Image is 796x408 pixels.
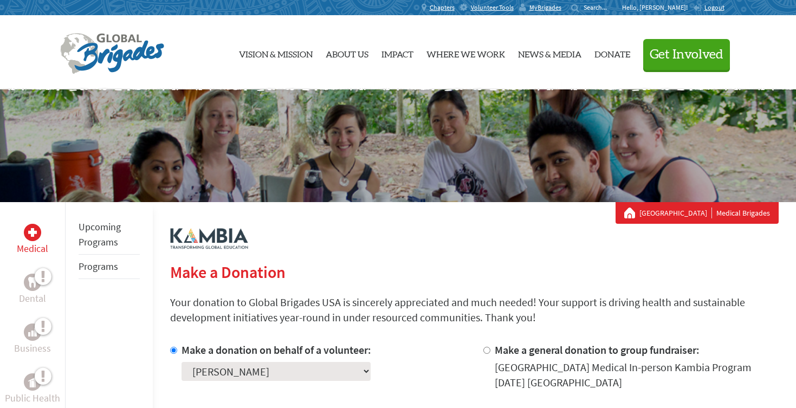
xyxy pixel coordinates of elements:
a: BusinessBusiness [14,323,51,356]
div: Public Health [24,373,41,391]
input: Search... [584,3,614,11]
span: MyBrigades [529,3,561,12]
p: Medical [17,241,48,256]
img: logo-kambia.png [170,228,248,249]
img: Business [28,328,37,336]
div: [GEOGRAPHIC_DATA] Medical In-person Kambia Program [DATE] [GEOGRAPHIC_DATA] [495,360,779,390]
a: Vision & Mission [239,24,313,81]
label: Make a general donation to group fundraiser: [495,343,700,357]
a: About Us [326,24,368,81]
span: Volunteer Tools [471,3,514,12]
span: Chapters [430,3,455,12]
a: Logout [693,3,724,12]
a: DentalDental [19,274,46,306]
a: Where We Work [426,24,505,81]
p: Your donation to Global Brigades USA is sincerely appreciated and much needed! Your support is dr... [170,295,779,325]
a: Impact [381,24,413,81]
span: Logout [704,3,724,11]
a: Public HealthPublic Health [5,373,60,406]
li: Programs [79,255,140,279]
a: [GEOGRAPHIC_DATA] [639,208,712,218]
p: Public Health [5,391,60,406]
img: Global Brigades Logo [60,33,164,74]
div: Dental [24,274,41,291]
a: Donate [594,24,630,81]
p: Hello, [PERSON_NAME]! [622,3,693,12]
li: Upcoming Programs [79,215,140,255]
button: Get Involved [643,39,730,70]
img: Medical [28,228,37,237]
span: Get Involved [650,48,723,61]
img: Public Health [28,377,37,387]
a: MedicalMedical [17,224,48,256]
a: News & Media [518,24,581,81]
div: Medical [24,224,41,241]
div: Business [24,323,41,341]
label: Make a donation on behalf of a volunteer: [182,343,371,357]
img: Dental [28,277,37,287]
p: Dental [19,291,46,306]
div: Medical Brigades [624,208,770,218]
h2: Make a Donation [170,262,779,282]
p: Business [14,341,51,356]
a: Upcoming Programs [79,221,121,248]
a: Programs [79,260,118,273]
